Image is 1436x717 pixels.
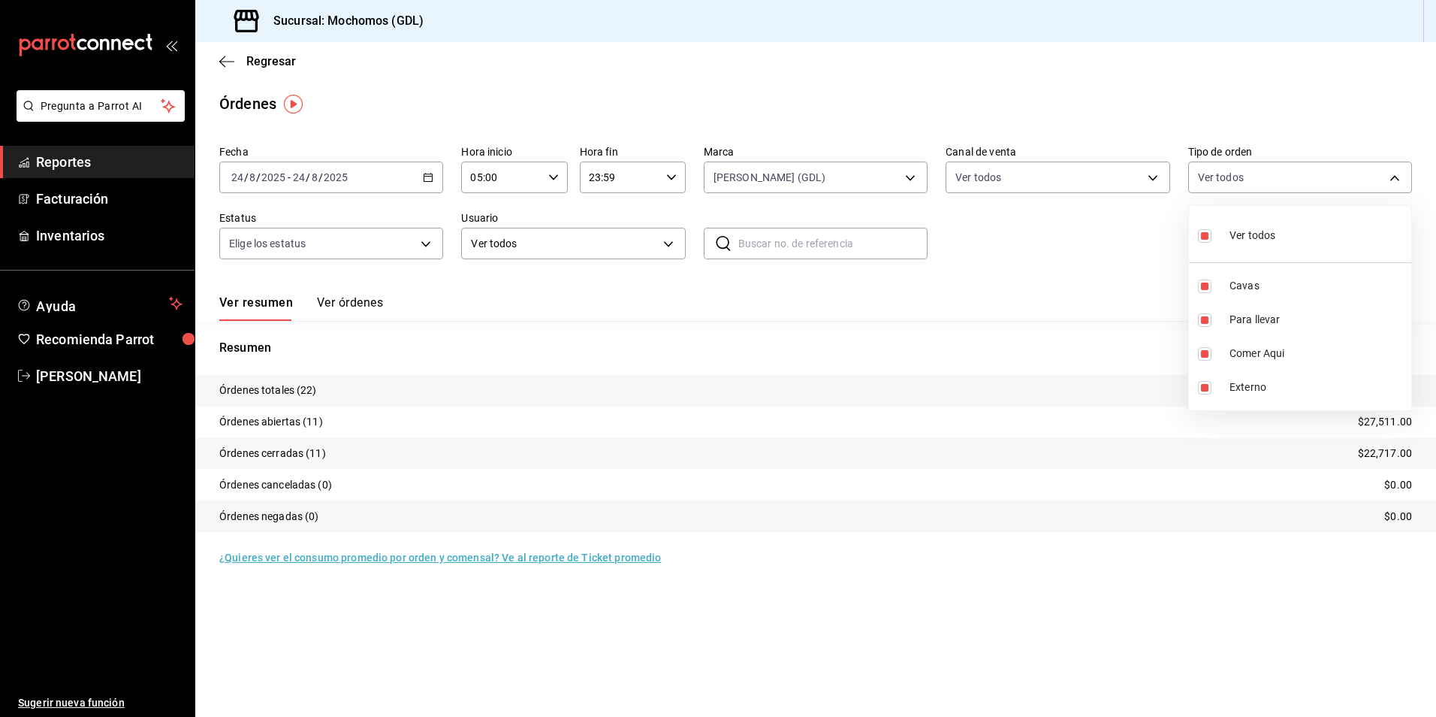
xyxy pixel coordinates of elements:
img: Tooltip marker [284,95,303,113]
span: Comer Aqui [1229,346,1405,362]
span: Ver todos [1229,228,1275,244]
span: Cavas [1229,278,1405,294]
span: Externo [1229,380,1405,395]
span: Para llevar [1229,312,1405,328]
